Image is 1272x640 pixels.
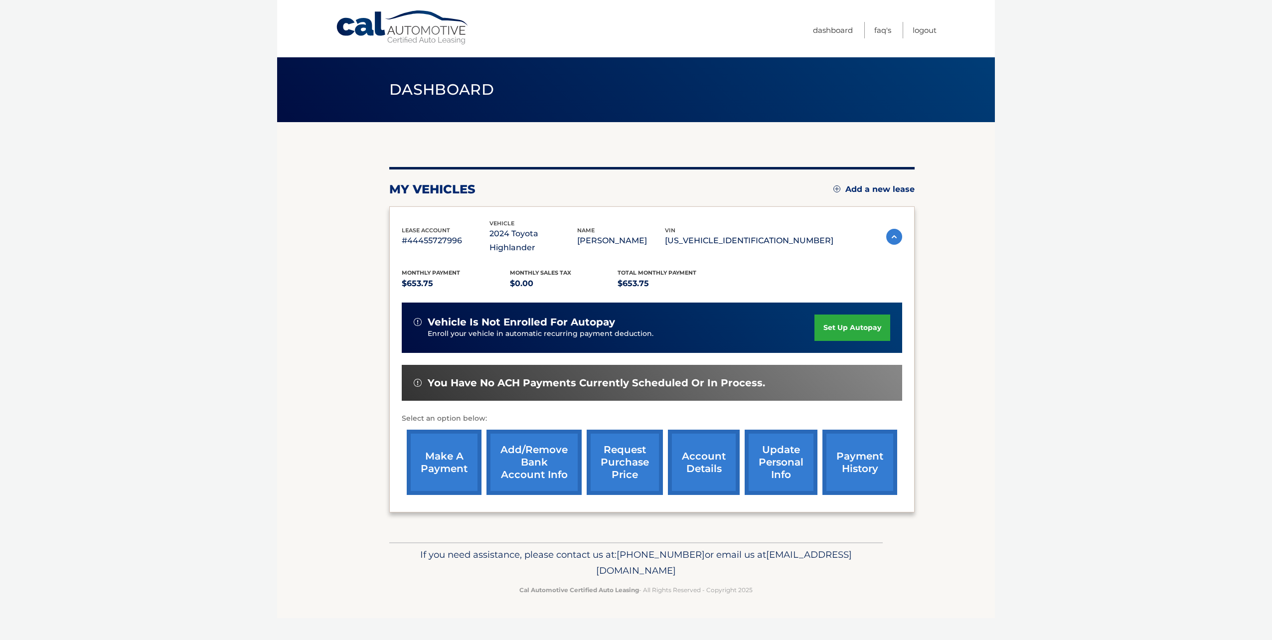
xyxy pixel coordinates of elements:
p: $0.00 [510,277,618,291]
span: [EMAIL_ADDRESS][DOMAIN_NAME] [596,549,852,576]
a: FAQ's [874,22,891,38]
p: 2024 Toyota Highlander [489,227,577,255]
p: #44455727996 [402,234,489,248]
img: add.svg [833,185,840,192]
span: Dashboard [389,80,494,99]
a: Add/Remove bank account info [486,430,582,495]
a: Dashboard [813,22,853,38]
p: $653.75 [618,277,726,291]
span: vehicle [489,220,514,227]
span: vehicle is not enrolled for autopay [428,316,615,328]
a: Logout [913,22,937,38]
img: accordion-active.svg [886,229,902,245]
a: Add a new lease [833,184,915,194]
span: Monthly sales Tax [510,269,571,276]
a: account details [668,430,740,495]
strong: Cal Automotive Certified Auto Leasing [519,586,639,594]
h2: my vehicles [389,182,476,197]
img: alert-white.svg [414,379,422,387]
span: You have no ACH payments currently scheduled or in process. [428,377,765,389]
p: Enroll your vehicle in automatic recurring payment deduction. [428,328,814,339]
span: name [577,227,595,234]
a: request purchase price [587,430,663,495]
span: Monthly Payment [402,269,460,276]
span: Total Monthly Payment [618,269,696,276]
span: [PHONE_NUMBER] [617,549,705,560]
p: If you need assistance, please contact us at: or email us at [396,547,876,579]
p: [PERSON_NAME] [577,234,665,248]
a: Cal Automotive [335,10,470,45]
p: - All Rights Reserved - Copyright 2025 [396,585,876,595]
p: Select an option below: [402,413,902,425]
img: alert-white.svg [414,318,422,326]
a: make a payment [407,430,481,495]
a: update personal info [745,430,817,495]
p: $653.75 [402,277,510,291]
a: set up autopay [814,315,890,341]
p: [US_VEHICLE_IDENTIFICATION_NUMBER] [665,234,833,248]
a: payment history [822,430,897,495]
span: lease account [402,227,450,234]
span: vin [665,227,675,234]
